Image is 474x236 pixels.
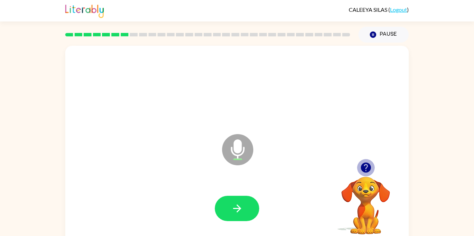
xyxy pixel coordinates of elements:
[390,6,407,13] a: Logout
[358,27,409,43] button: Pause
[65,3,104,18] img: Literably
[331,166,400,235] video: Your browser must support playing .mp4 files to use Literably. Please try using another browser.
[349,6,409,13] div: ( )
[349,6,388,13] span: CALEEYA SILAS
